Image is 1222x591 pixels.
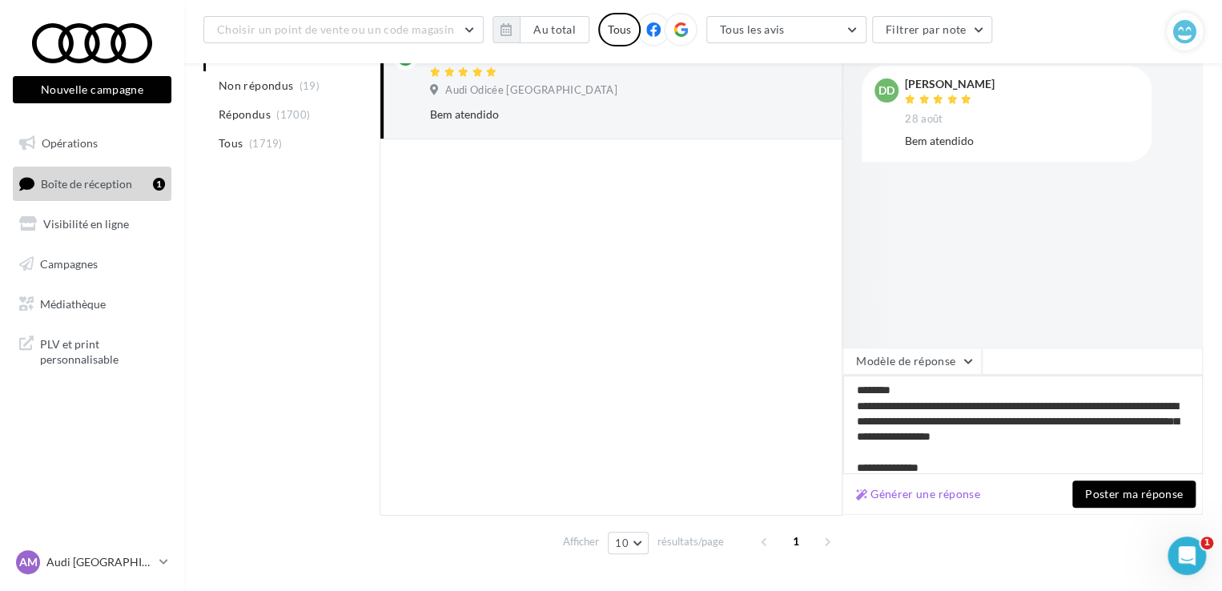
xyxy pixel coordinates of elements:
button: Poster ma réponse [1072,480,1196,508]
span: Campagnes [40,257,98,271]
span: (19) [299,79,320,92]
span: Boîte de réception [41,176,132,190]
span: (1719) [249,137,283,150]
p: Audi [GEOGRAPHIC_DATA] [46,554,153,570]
a: PLV et print personnalisable [10,327,175,374]
span: Tous les avis [720,22,785,36]
button: Au total [492,16,589,43]
span: 28 août [905,112,943,127]
span: Répondus [219,107,271,123]
span: Visibilité en ligne [43,217,129,231]
iframe: Intercom live chat [1168,537,1206,575]
button: Modèle de réponse [842,348,982,375]
div: [PERSON_NAME] [905,78,995,90]
span: AM [19,554,38,570]
span: DD [878,82,894,98]
span: Afficher [563,534,599,549]
button: Filtrer par note [872,16,993,43]
div: Bem atendido [430,107,724,123]
button: Tous les avis [706,16,866,43]
a: Médiathèque [10,287,175,321]
span: PLV et print personnalisable [40,333,165,368]
span: 10 [615,537,629,549]
button: Générer une réponse [850,484,987,504]
a: Boîte de réception1 [10,167,175,201]
span: Non répondus [219,78,293,94]
span: Audi Odicée [GEOGRAPHIC_DATA] [445,83,617,98]
button: Au total [520,16,589,43]
button: 10 [608,532,649,554]
div: Bem atendido [905,133,1139,149]
a: Visibilité en ligne [10,207,175,241]
span: 1 [1200,537,1213,549]
div: 1 [153,178,165,191]
button: Choisir un point de vente ou un code magasin [203,16,484,43]
span: Tous [219,135,243,151]
span: 1 [783,529,809,554]
span: résultats/page [657,534,724,549]
span: Choisir un point de vente ou un code magasin [217,22,454,36]
a: Opérations [10,127,175,160]
span: Médiathèque [40,296,106,310]
a: Campagnes [10,247,175,281]
a: AM Audi [GEOGRAPHIC_DATA] [13,547,171,577]
div: Tous [598,13,641,46]
button: Nouvelle campagne [13,76,171,103]
span: (1700) [276,108,310,121]
span: Opérations [42,136,98,150]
